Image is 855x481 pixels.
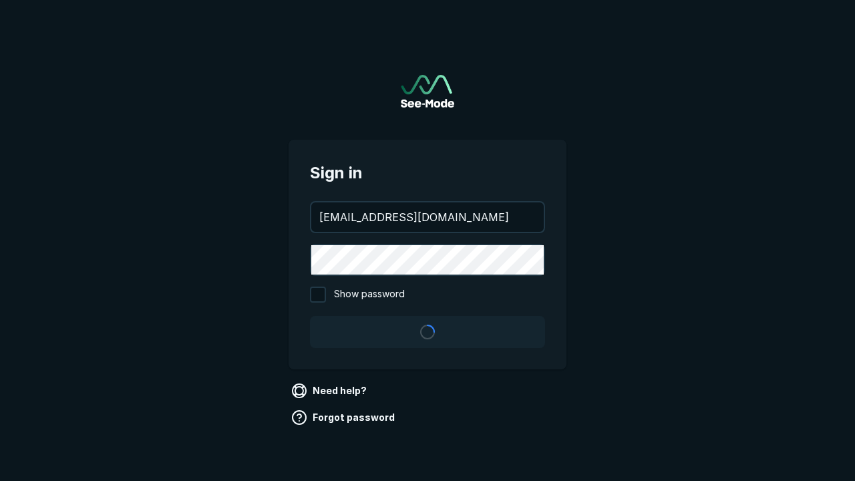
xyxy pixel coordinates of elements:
img: See-Mode Logo [401,75,454,108]
input: your@email.com [311,202,544,232]
a: Need help? [289,380,372,402]
a: Forgot password [289,407,400,428]
span: Sign in [310,161,545,185]
a: Go to sign in [401,75,454,108]
span: Show password [334,287,405,303]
